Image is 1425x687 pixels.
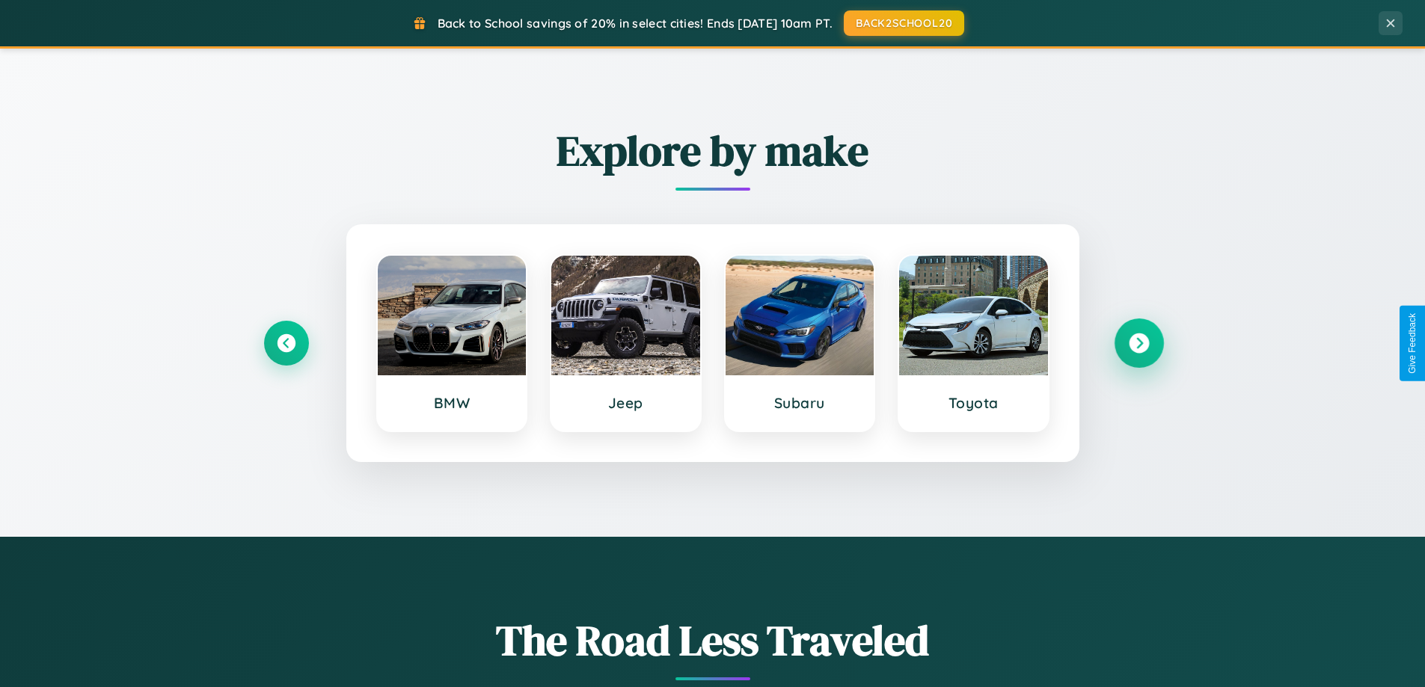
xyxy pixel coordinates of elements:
[264,122,1162,179] h2: Explore by make
[264,611,1162,669] h1: The Road Less Traveled
[566,394,685,412] h3: Jeep
[741,394,859,412] h3: Subaru
[1407,313,1418,374] div: Give Feedback
[393,394,512,412] h3: BMW
[438,16,833,31] span: Back to School savings of 20% in select cities! Ends [DATE] 10am PT.
[914,394,1033,412] h3: Toyota
[844,10,964,36] button: BACK2SCHOOL20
